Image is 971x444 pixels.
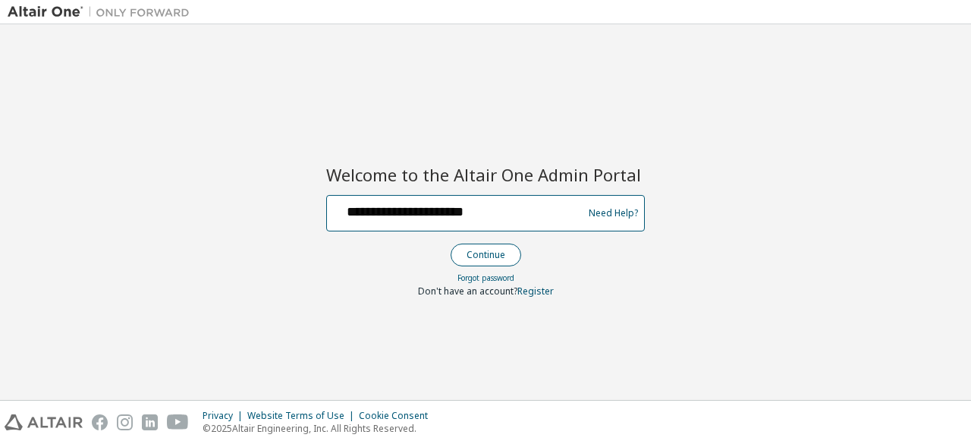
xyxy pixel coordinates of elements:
img: Altair One [8,5,197,20]
div: Cookie Consent [359,410,437,422]
div: Website Terms of Use [247,410,359,422]
span: Don't have an account? [418,285,517,298]
img: linkedin.svg [142,414,158,430]
img: youtube.svg [167,414,189,430]
p: © 2025 Altair Engineering, Inc. All Rights Reserved. [203,422,437,435]
a: Register [517,285,554,298]
img: facebook.svg [92,414,108,430]
img: altair_logo.svg [5,414,83,430]
img: instagram.svg [117,414,133,430]
h2: Welcome to the Altair One Admin Portal [326,164,645,185]
button: Continue [451,244,521,266]
a: Forgot password [457,272,514,283]
div: Privacy [203,410,247,422]
a: Need Help? [589,213,638,213]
